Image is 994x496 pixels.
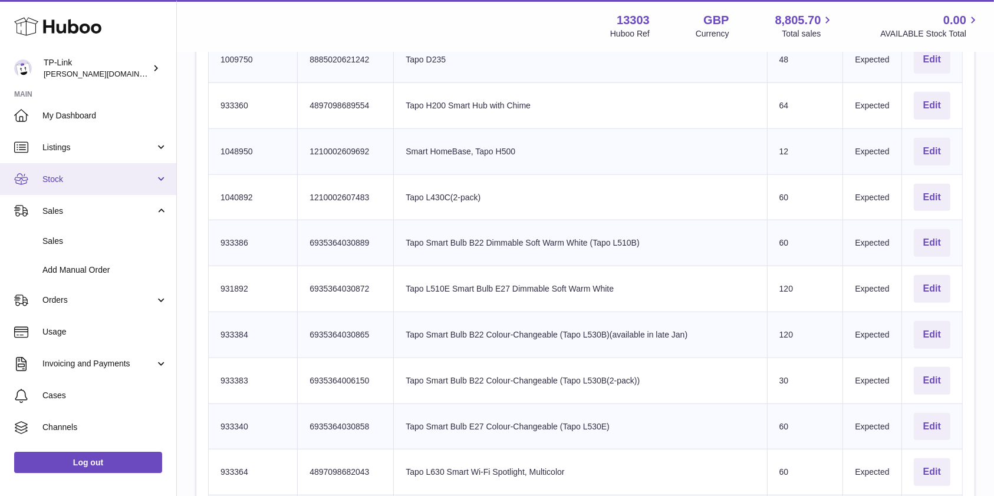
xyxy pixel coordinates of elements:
td: Tapo Smart Bulb E27 Colour-Changeable (Tapo L530E) [394,404,767,449]
button: Edit [914,367,950,395]
td: Tapo L430C(2-pack) [394,174,767,220]
td: 4897098682043 [298,449,394,495]
td: Expected [843,266,901,312]
td: 48 [767,37,843,83]
span: Orders [42,295,155,306]
td: 933384 [209,312,298,358]
span: Invoicing and Payments [42,358,155,369]
a: 0.00 AVAILABLE Stock Total [880,12,980,39]
button: Edit [914,184,950,211]
td: 6935364030858 [298,404,394,449]
button: Edit [914,138,950,166]
td: 6935364006150 [298,358,394,404]
td: 64 [767,83,843,129]
td: Tapo Smart Bulb B22 Colour-Changeable (Tapo L530B)(available in late Jan) [394,312,767,358]
td: Tapo Smart Bulb B22 Dimmable Soft Warm White (Tapo L510B) [394,220,767,266]
button: Edit [914,458,950,486]
strong: 13303 [617,12,650,28]
button: Edit [914,413,950,441]
td: 12 [767,128,843,174]
td: 6935364030872 [298,266,394,312]
span: 8,805.70 [775,12,821,28]
a: Log out [14,452,162,473]
td: 1210002607483 [298,174,394,220]
td: Tapo L510E Smart Bulb E27 Dimmable Soft Warm White [394,266,767,312]
strong: GBP [703,12,729,28]
td: 60 [767,449,843,495]
span: Listings [42,142,155,153]
td: Tapo Smart Bulb B22 Colour-Changeable (Tapo L530B(2-pack)) [394,358,767,404]
td: 60 [767,220,843,266]
td: Expected [843,37,901,83]
span: [PERSON_NAME][DOMAIN_NAME][EMAIL_ADDRESS][DOMAIN_NAME] [44,69,298,78]
td: 1048950 [209,128,298,174]
td: 120 [767,266,843,312]
span: Sales [42,206,155,217]
td: 6935364030865 [298,312,394,358]
td: 933360 [209,83,298,129]
span: Total sales [782,28,834,39]
span: AVAILABLE Stock Total [880,28,980,39]
td: Expected [843,174,901,220]
td: Expected [843,312,901,358]
td: 30 [767,358,843,404]
button: Edit [914,46,950,74]
td: 931892 [209,266,298,312]
td: 4897098689554 [298,83,394,129]
td: 120 [767,312,843,358]
span: Stock [42,174,155,185]
span: Channels [42,422,167,433]
td: 1210002609692 [298,128,394,174]
td: 60 [767,174,843,220]
td: Expected [843,128,901,174]
img: susie.li@tp-link.com [14,59,32,77]
button: Edit [914,321,950,349]
td: 1009750 [209,37,298,83]
td: Expected [843,449,901,495]
button: Edit [914,92,950,120]
span: Sales [42,236,167,247]
td: 933340 [209,404,298,449]
td: Tapo L630 Smart Wi-Fi Spotlight, Multicolor [394,449,767,495]
td: 933383 [209,358,298,404]
a: 8,805.70 Total sales [775,12,835,39]
span: My Dashboard [42,110,167,121]
span: Usage [42,326,167,338]
td: 1040892 [209,174,298,220]
td: Tapo D235 [394,37,767,83]
td: Smart HomeBase, Tapo H500 [394,128,767,174]
span: Add Manual Order [42,264,167,276]
td: Expected [843,358,901,404]
td: Expected [843,220,901,266]
span: Cases [42,390,167,401]
div: Huboo Ref [610,28,650,39]
td: Expected [843,404,901,449]
td: 60 [767,404,843,449]
span: 0.00 [943,12,966,28]
td: 933364 [209,449,298,495]
div: Currency [696,28,729,39]
td: Expected [843,83,901,129]
td: 933386 [209,220,298,266]
td: Tapo H200 Smart Hub with Chime [394,83,767,129]
td: 8885020621242 [298,37,394,83]
div: TP-Link [44,57,150,80]
button: Edit [914,229,950,257]
td: 6935364030889 [298,220,394,266]
button: Edit [914,275,950,303]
